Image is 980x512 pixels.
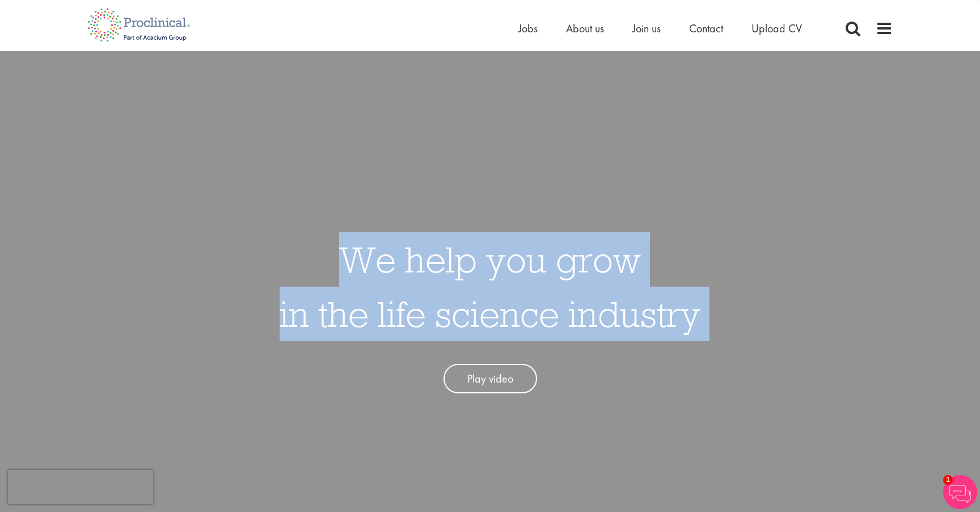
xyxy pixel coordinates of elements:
[280,232,700,341] h1: We help you grow in the life science industry
[751,21,802,36] a: Upload CV
[689,21,723,36] a: Contact
[632,21,661,36] a: Join us
[943,475,953,485] span: 1
[443,364,537,394] a: Play video
[518,21,538,36] a: Jobs
[943,475,977,509] img: Chatbot
[566,21,604,36] a: About us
